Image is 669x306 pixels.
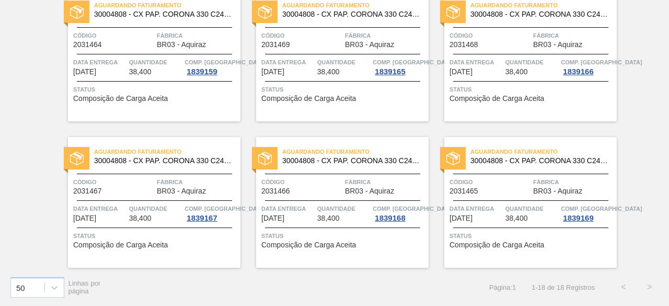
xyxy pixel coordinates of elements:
span: Data entrega [261,203,315,214]
span: 38,400 [505,214,528,222]
span: 2031468 [449,41,478,49]
div: 1839169 [561,214,595,222]
span: 38,400 [317,214,340,222]
span: Composição de Carga Aceita [261,241,356,249]
a: statusAguardando Faturamento30004808 - CX PAP. CORONA 330 C24 WAVECódigo2031466FábricaBR03 - Aqui... [240,137,429,268]
div: 50 [16,283,25,292]
span: BR03 - Aquiraz [157,187,206,195]
span: Fábrica [157,30,238,41]
span: 2031467 [73,187,102,195]
span: 2031464 [73,41,102,49]
img: status [446,5,460,19]
span: Página : 1 [489,284,516,291]
span: Data entrega [73,57,126,67]
span: Quantidade [505,57,559,67]
span: Fábrica [345,177,426,187]
span: 30004808 - CX PAP. CORONA 330 C24 WAVE [282,10,420,18]
a: Comp. [GEOGRAPHIC_DATA]1839169 [561,203,614,222]
span: Código [73,30,154,41]
span: Quantidade [317,203,371,214]
span: Fábrica [345,30,426,41]
a: Comp. [GEOGRAPHIC_DATA]1839165 [373,57,426,76]
span: Código [449,177,530,187]
a: statusAguardando Faturamento30004808 - CX PAP. CORONA 330 C24 WAVECódigo2031467FábricaBR03 - Aqui... [52,137,240,268]
span: Status [449,84,614,95]
img: status [70,152,84,165]
span: Composição de Carga Aceita [449,95,544,103]
button: > [637,274,663,300]
span: BR03 - Aquiraz [345,41,394,49]
span: Comp. Carga [184,203,266,214]
span: Código [73,177,154,187]
span: Fábrica [533,177,614,187]
span: Quantidade [317,57,371,67]
span: 2031469 [261,41,290,49]
span: 30004808 - CX PAP. CORONA 330 C24 WAVE [94,10,232,18]
span: Linhas por página [68,279,101,295]
img: status [70,5,84,19]
span: Aguardando Faturamento [470,146,617,157]
span: Composição de Carga Aceita [73,241,168,249]
span: 30004808 - CX PAP. CORONA 330 C24 WAVE [470,10,608,18]
span: 2031465 [449,187,478,195]
span: Composição de Carga Aceita [73,95,168,103]
span: Status [261,231,426,241]
span: Quantidade [129,57,182,67]
span: 23/10/2025 [261,68,284,76]
span: Data entrega [449,57,503,67]
span: 38,400 [129,68,152,76]
span: 30004808 - CX PAP. CORONA 330 C24 WAVE [282,157,420,165]
span: Status [449,231,614,241]
span: Status [261,84,426,95]
span: BR03 - Aquiraz [345,187,394,195]
span: Código [449,30,530,41]
div: 1839166 [561,67,595,76]
div: 1839165 [373,67,407,76]
span: Fábrica [157,177,238,187]
a: statusAguardando Faturamento30004808 - CX PAP. CORONA 330 C24 WAVECódigo2031465FábricaBR03 - Aqui... [429,137,617,268]
a: Comp. [GEOGRAPHIC_DATA]1839166 [561,57,614,76]
span: 2031466 [261,187,290,195]
span: 1 - 18 de 18 Registros [532,284,595,291]
span: Composição de Carga Aceita [449,241,544,249]
a: Comp. [GEOGRAPHIC_DATA]1839159 [184,57,238,76]
span: 38,400 [129,214,152,222]
span: BR03 - Aquiraz [533,41,582,49]
span: Aguardando Faturamento [94,146,240,157]
button: < [610,274,637,300]
span: Data entrega [449,203,503,214]
span: Comp. Carga [561,57,642,67]
span: Comp. Carga [373,57,454,67]
span: Fábrica [533,30,614,41]
span: 27/10/2025 [261,214,284,222]
span: Data entrega [73,203,126,214]
span: Quantidade [129,203,182,214]
span: BR03 - Aquiraz [533,187,582,195]
span: Comp. Carga [184,57,266,67]
div: 1839168 [373,214,407,222]
span: Status [73,84,238,95]
div: 1839167 [184,214,219,222]
span: Aguardando Faturamento [282,146,429,157]
span: Status [73,231,238,241]
span: Comp. Carga [373,203,454,214]
a: Comp. [GEOGRAPHIC_DATA]1839168 [373,203,426,222]
span: Código [261,177,342,187]
img: status [258,5,272,19]
span: 25/10/2025 [73,214,96,222]
span: 24/10/2025 [449,68,472,76]
span: 30004808 - CX PAP. CORONA 330 C24 WAVE [470,157,608,165]
img: status [258,152,272,165]
span: Comp. Carga [561,203,642,214]
img: status [446,152,460,165]
div: 1839159 [184,67,219,76]
span: BR03 - Aquiraz [157,41,206,49]
span: 21/10/2025 [73,68,96,76]
span: Código [261,30,342,41]
span: 30004808 - CX PAP. CORONA 330 C24 WAVE [94,157,232,165]
span: Quantidade [505,203,559,214]
span: 28/10/2025 [449,214,472,222]
span: 38,400 [317,68,340,76]
span: Data entrega [261,57,315,67]
a: Comp. [GEOGRAPHIC_DATA]1839167 [184,203,238,222]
